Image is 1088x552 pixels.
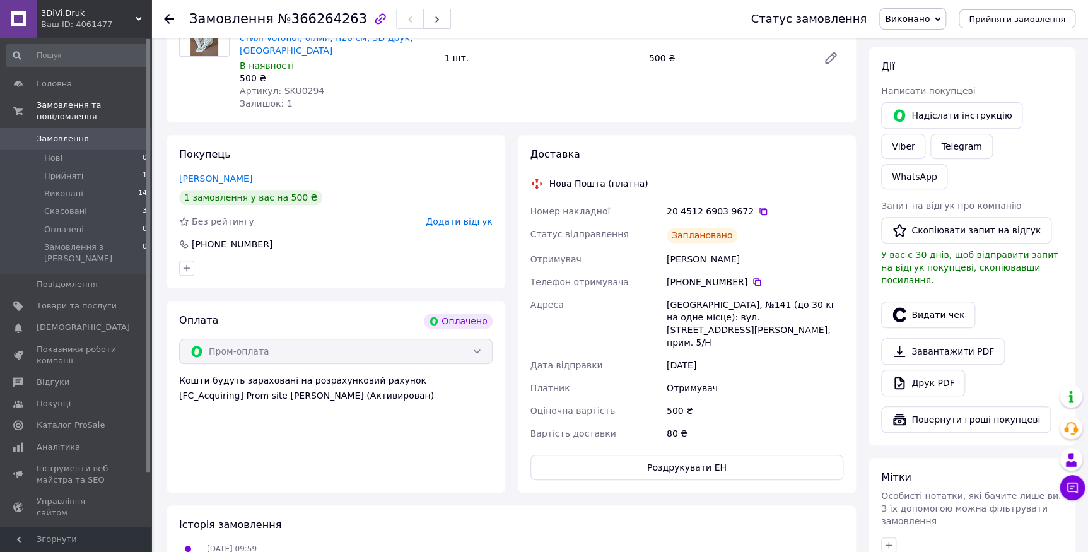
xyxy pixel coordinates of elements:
[37,463,117,486] span: Інструменти веб-майстра та SEO
[44,170,83,182] span: Прийняті
[426,216,492,226] span: Додати відгук
[37,496,117,519] span: Управління сайтом
[278,11,367,26] span: №366264263
[240,98,293,109] span: Залишок: 1
[240,86,324,96] span: Артикул: SKU0294
[818,45,843,71] a: Редагувати
[530,148,580,160] span: Доставка
[143,153,147,164] span: 0
[190,238,274,250] div: [PHONE_NUMBER]
[885,14,930,24] span: Виконано
[164,13,174,25] div: Повернутися назад
[179,314,218,326] span: Оплата
[37,398,71,409] span: Покупці
[37,300,117,312] span: Товари та послуги
[664,248,846,271] div: [PERSON_NAME]
[881,406,1051,433] button: Повернути гроші покупцеві
[424,314,492,329] div: Оплачено
[530,300,564,310] span: Адреса
[37,442,80,453] span: Аналітика
[37,322,130,333] span: [DEMOGRAPHIC_DATA]
[664,354,846,377] div: [DATE]
[530,383,570,393] span: Платник
[530,360,603,370] span: Дата відправки
[240,61,294,71] span: В наявності
[881,61,894,73] span: Дії
[6,44,148,67] input: Пошук
[179,173,252,184] a: [PERSON_NAME]
[44,188,83,199] span: Виконані
[881,164,947,189] a: WhatsApp
[192,216,254,226] span: Без рейтингу
[751,13,867,25] div: Статус замовлення
[969,15,1065,24] span: Прийняти замовлення
[179,190,322,205] div: 1 замовлення у вас на 500 ₴
[143,206,147,217] span: 3
[138,188,147,199] span: 14
[530,206,611,216] span: Номер накладної
[143,224,147,235] span: 0
[667,276,843,288] div: [PHONE_NUMBER]
[664,377,846,399] div: Отримувач
[44,206,87,217] span: Скасовані
[240,72,434,85] div: 500 ₴
[44,153,62,164] span: Нові
[37,133,89,144] span: Замовлення
[37,420,105,431] span: Каталог ProSale
[189,11,274,26] span: Замовлення
[37,279,98,290] span: Повідомлення
[143,242,147,264] span: 0
[667,205,843,218] div: 20 4512 6903 9672
[240,8,412,56] a: Фігурка декоративна "Небесний резонанс — за межами видимого" у стилі Voronoi, білий, h20 см, 3D д...
[179,148,231,160] span: Покупець
[179,374,493,402] div: Кошти будуть зараховані на розрахунковий рахунок
[530,254,582,264] span: Отримувач
[37,78,72,90] span: Головна
[664,422,846,445] div: 80 ₴
[179,519,281,531] span: Історія замовлення
[667,228,738,243] div: Заплановано
[881,217,1051,244] button: Скопіювати запит на відгук
[44,224,84,235] span: Оплачені
[930,134,992,159] a: Telegram
[41,8,136,19] span: 3DiVi.Druk
[44,242,143,264] span: Замовлення з [PERSON_NAME]
[881,201,1021,211] span: Запит на відгук про компанію
[546,177,652,190] div: Нова Пошта (платна)
[530,277,629,287] span: Телефон отримувача
[530,428,616,438] span: Вартість доставки
[881,102,1022,129] button: Надіслати інструкцію
[1060,475,1085,500] button: Чат з покупцем
[881,370,965,396] a: Друк PDF
[881,250,1058,285] span: У вас є 30 днів, щоб відправити запит на відгук покупцеві, скопіювавши посилання.
[881,338,1005,365] a: Завантажити PDF
[37,377,69,388] span: Відгуки
[959,9,1075,28] button: Прийняти замовлення
[664,399,846,422] div: 500 ₴
[644,49,813,67] div: 500 ₴
[143,170,147,182] span: 1
[179,389,493,402] div: [FC_Acquiring] Prom site [PERSON_NAME] (Активирован)
[530,455,844,480] button: Роздрукувати ЕН
[881,471,911,483] span: Мітки
[530,406,615,416] span: Оціночна вартість
[881,86,975,96] span: Написати покупцеві
[530,229,629,239] span: Статус відправлення
[37,100,151,122] span: Замовлення та повідомлення
[664,293,846,354] div: [GEOGRAPHIC_DATA], №141 (до 30 кг на одне місце): вул. [STREET_ADDRESS][PERSON_NAME], прим. 5/Н
[881,491,1061,526] span: Особисті нотатки, які бачите лише ви. З їх допомогою можна фільтрувати замовлення
[41,19,151,30] div: Ваш ID: 4061477
[37,344,117,367] span: Показники роботи компанії
[439,49,643,67] div: 1 шт.
[881,134,925,159] a: Viber
[881,302,975,328] button: Видати чек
